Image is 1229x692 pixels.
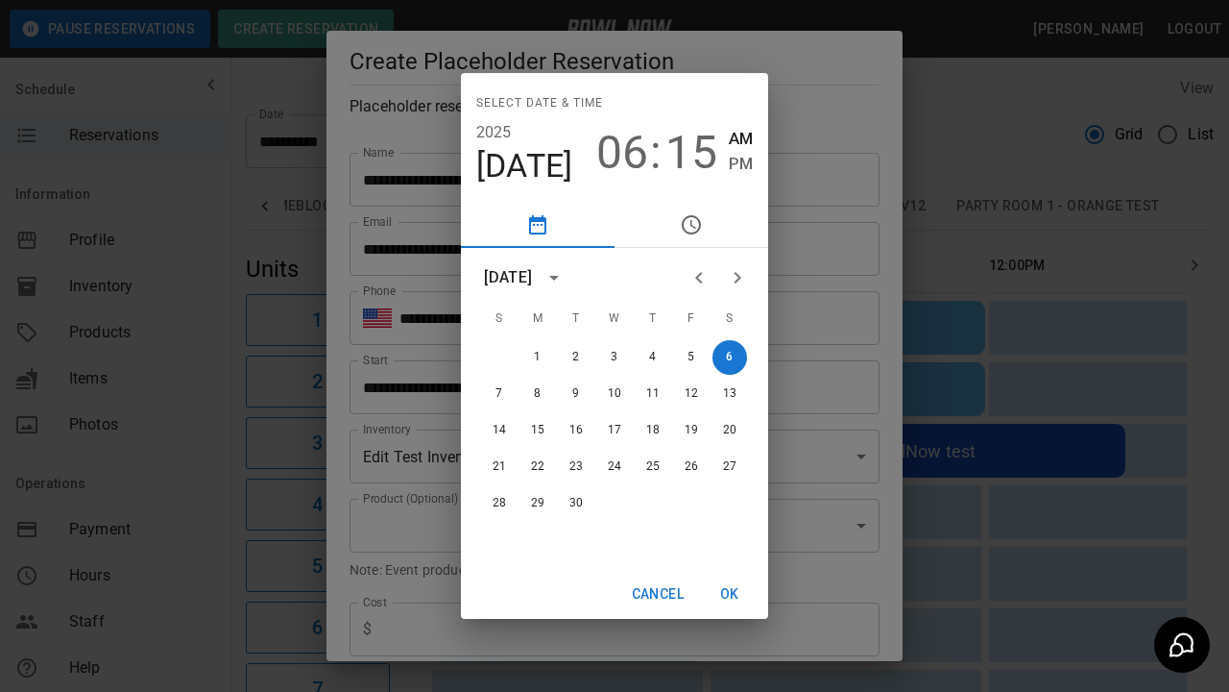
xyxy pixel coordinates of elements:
button: 16 [559,413,593,448]
button: 25 [636,450,670,484]
button: calendar view is open, switch to year view [538,261,570,294]
button: 24 [597,450,632,484]
button: 29 [520,486,555,521]
span: Wednesday [597,300,632,338]
button: 7 [482,377,517,411]
button: 30 [559,486,593,521]
button: 3 [597,340,632,375]
button: OK [699,577,760,612]
span: Select date & time [476,88,603,119]
button: 2025 [476,119,512,146]
button: Previous month [680,259,718,297]
button: 18 [636,413,670,448]
button: 10 [597,377,632,411]
button: PM [729,151,753,177]
button: pick time [614,202,768,248]
button: 12 [674,377,709,411]
button: 4 [636,340,670,375]
span: Friday [674,300,709,338]
button: 19 [674,413,709,448]
button: 11 [636,377,670,411]
button: 28 [482,486,517,521]
button: 06 [596,126,648,180]
div: [DATE] [484,266,532,289]
button: [DATE] [476,146,573,186]
button: 2 [559,340,593,375]
span: Saturday [712,300,747,338]
button: Next month [718,259,757,297]
button: 6 [712,340,747,375]
button: 15 [520,413,555,448]
button: 23 [559,450,593,484]
button: 22 [520,450,555,484]
button: 14 [482,413,517,448]
button: pick date [461,202,614,248]
button: 13 [712,377,747,411]
span: Thursday [636,300,670,338]
button: 26 [674,450,709,484]
button: 17 [597,413,632,448]
button: 9 [559,377,593,411]
button: 5 [674,340,709,375]
button: 1 [520,340,555,375]
button: AM [729,126,753,152]
button: 27 [712,450,747,484]
span: : [650,126,662,180]
span: Tuesday [559,300,593,338]
button: 15 [665,126,717,180]
button: 8 [520,377,555,411]
button: 20 [712,413,747,448]
span: Monday [520,300,555,338]
button: 21 [482,450,517,484]
button: Cancel [624,577,691,612]
span: Sunday [482,300,517,338]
